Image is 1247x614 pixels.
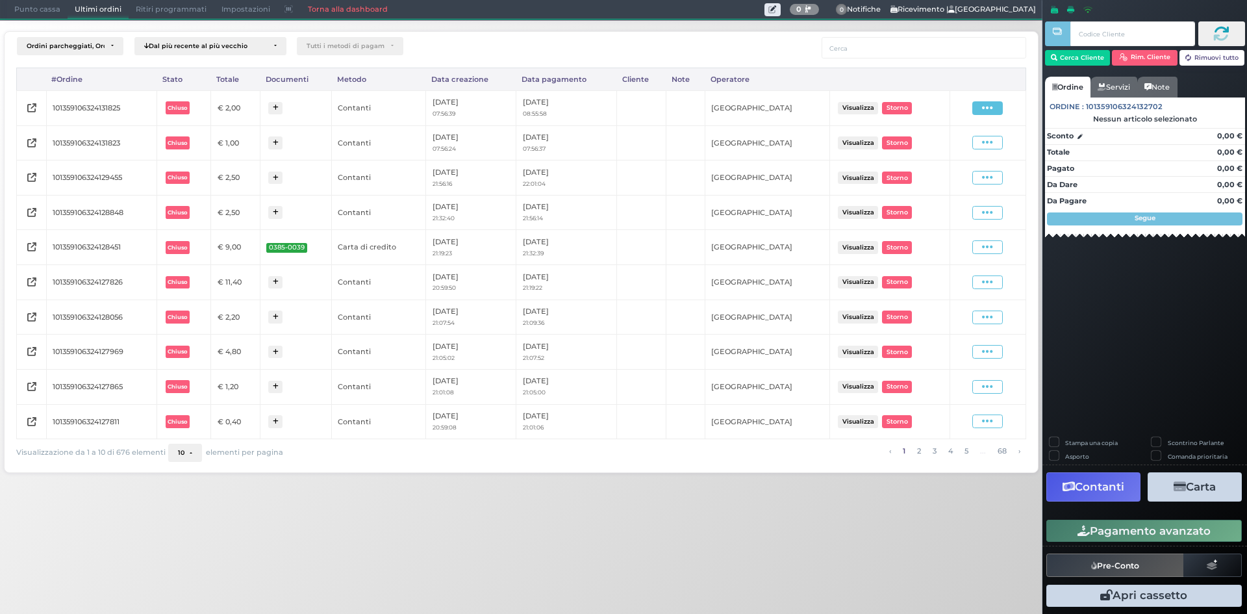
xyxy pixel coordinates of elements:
td: [GEOGRAPHIC_DATA] [705,300,829,335]
b: Chiuso [168,383,187,390]
td: 101359106324129455 [46,160,157,196]
span: Punto cassa [7,1,68,19]
button: Rim. Cliente [1112,50,1178,66]
td: Contanti [331,160,426,196]
a: Ordine [1045,77,1090,97]
a: pagina successiva [1014,444,1024,458]
td: € 0,40 [211,404,260,439]
td: € 9,00 [211,230,260,265]
a: alla pagina 2 [913,444,924,458]
td: [DATE] [426,335,516,370]
td: [GEOGRAPHIC_DATA] [705,90,829,125]
span: Ultimi ordini [68,1,129,19]
b: Chiuso [168,279,187,285]
td: [DATE] [426,230,516,265]
button: Visualizza [838,172,878,184]
strong: Sconto [1047,131,1074,142]
div: Tutti i metodi di pagamento [307,42,384,50]
a: alla pagina 3 [929,444,940,458]
button: Ordini parcheggiati, Ordini aperti, Ordini chiusi [17,37,123,55]
button: Storno [882,172,912,184]
button: Storno [882,311,912,323]
button: Visualizza [838,102,878,114]
td: € 1,20 [211,369,260,404]
td: [GEOGRAPHIC_DATA] [705,195,829,230]
td: Carta di credito [331,230,426,265]
td: [DATE] [516,125,617,160]
button: Storno [882,206,912,218]
small: 20:59:50 [433,284,456,291]
div: Nessun articolo selezionato [1045,114,1245,123]
td: € 4,80 [211,335,260,370]
td: 101359106324128848 [46,195,157,230]
input: Codice Cliente [1070,21,1194,46]
label: Stampa una copia [1065,439,1118,447]
td: [GEOGRAPHIC_DATA] [705,230,829,265]
button: Storno [882,346,912,358]
td: 101359106324131825 [46,90,157,125]
span: Ritiri programmati [129,1,214,19]
strong: 0,00 € [1217,131,1242,140]
div: Operatore [705,68,829,90]
a: alla pagina 5 [961,444,972,458]
button: Contanti [1046,472,1140,502]
div: Ordini parcheggiati, Ordini aperti, Ordini chiusi [27,42,105,50]
small: 21:32:39 [523,249,544,257]
td: 101359106324127811 [46,404,157,439]
td: 101359106324131823 [46,125,157,160]
small: 07:56:37 [523,145,546,152]
td: [DATE] [516,369,617,404]
small: 21:07:54 [433,319,455,326]
span: 10 [178,449,184,457]
button: Cerca Cliente [1045,50,1111,66]
button: Visualizza [838,381,878,393]
td: [DATE] [426,160,516,196]
span: Visualizzazione da 1 a 10 di 676 elementi [16,445,166,461]
strong: 0,00 € [1217,147,1242,157]
button: Visualizza [838,276,878,288]
button: Dal più recente al più vecchio [134,37,286,55]
small: 20:59:08 [433,424,457,431]
div: Documenti [260,68,331,90]
td: [GEOGRAPHIC_DATA] [705,369,829,404]
td: Contanti [331,265,426,300]
td: 101359106324128056 [46,300,157,335]
small: 21:19:23 [433,249,452,257]
td: [DATE] [426,265,516,300]
td: 101359106324127969 [46,335,157,370]
b: Chiuso [168,418,187,425]
td: [DATE] [426,125,516,160]
div: Data pagamento [516,68,617,90]
button: Pagamento avanzato [1046,520,1242,542]
td: [GEOGRAPHIC_DATA] [705,404,829,439]
a: alla pagina 1 [899,444,909,458]
button: Visualizza [838,346,878,358]
button: Storno [882,102,912,114]
td: 101359106324127865 [46,369,157,404]
button: Tutti i metodi di pagamento [297,37,403,55]
b: Chiuso [168,140,187,146]
td: 101359106324127826 [46,265,157,300]
small: 21:56:16 [433,180,452,187]
a: Servizi [1090,77,1137,97]
td: Contanti [331,404,426,439]
small: 21:05:02 [433,354,455,361]
b: Chiuso [168,105,187,111]
td: € 1,00 [211,125,260,160]
button: Storno [882,381,912,393]
span: 0385-0039 [266,243,307,253]
div: Metodo [331,68,426,90]
td: Contanti [331,195,426,230]
input: Cerca [822,37,1026,58]
b: Chiuso [168,209,187,216]
td: [DATE] [426,195,516,230]
td: Contanti [331,300,426,335]
small: 21:19:22 [523,284,542,291]
small: 21:07:52 [523,354,544,361]
button: Visualizza [838,206,878,218]
a: pagina precedente [885,444,894,458]
td: [DATE] [516,404,617,439]
strong: Da Pagare [1047,196,1087,205]
div: Cliente [616,68,666,90]
td: Contanti [331,125,426,160]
